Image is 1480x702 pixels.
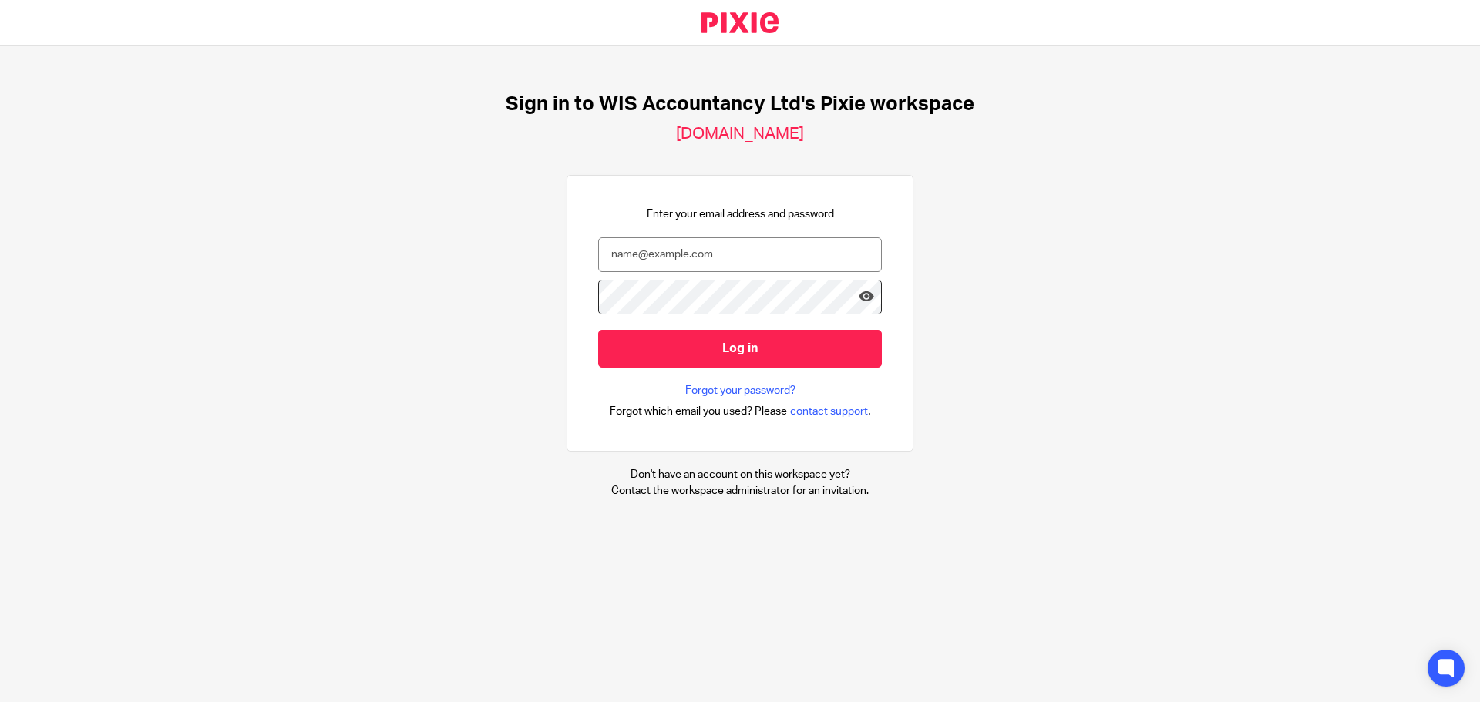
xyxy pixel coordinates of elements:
span: Forgot which email you used? Please [610,404,787,419]
span: contact support [790,404,868,419]
p: Enter your email address and password [647,207,834,222]
h1: Sign in to WIS Accountancy Ltd's Pixie workspace [506,92,974,116]
input: Log in [598,330,882,368]
div: . [610,402,871,420]
h2: [DOMAIN_NAME] [676,124,804,144]
a: Forgot your password? [685,383,795,398]
p: Contact the workspace administrator for an invitation. [611,483,869,499]
input: name@example.com [598,237,882,272]
p: Don't have an account on this workspace yet? [611,467,869,482]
